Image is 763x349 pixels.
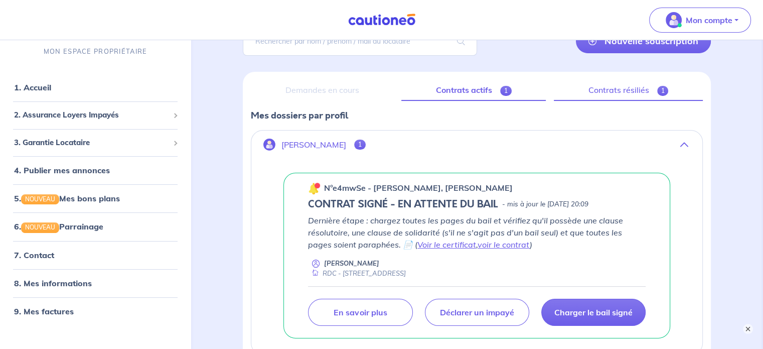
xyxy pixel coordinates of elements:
a: Contrats actifs1 [401,80,546,101]
p: [PERSON_NAME] [281,140,346,150]
a: 8. Mes informations [14,278,92,288]
a: Déclarer un impayé [425,299,529,326]
img: 🔔 [308,182,320,194]
a: Charger le bail signé [541,299,646,326]
span: search [445,27,477,55]
a: 4. Publier mes annonces [14,166,110,176]
div: state: CONTRACT-SIGNED, Context: LESS-THAN-6-MONTHS,CHOOSE-CERTIFICATE,RELATIONSHIP,LESSOR-DOCUMENTS [308,198,646,210]
img: illu_account.svg [263,139,275,151]
span: 1 [354,140,366,150]
p: [PERSON_NAME] [324,259,379,268]
a: 6.NOUVEAUParrainage [14,222,103,232]
p: MON ESPACE PROPRIÉTAIRE [44,47,147,57]
p: Déclarer un impayé [440,307,514,317]
a: Voir le certificat [417,240,476,250]
div: 6.NOUVEAUParrainage [4,217,187,237]
a: 1. Accueil [14,83,51,93]
h5: CONTRAT SIGNÉ - EN ATTENTE DU BAIL [308,198,498,210]
div: 4. Publier mes annonces [4,161,187,181]
a: Nouvelle souscription [576,29,711,53]
span: 1 [500,86,512,96]
img: illu_account_valid_menu.svg [666,12,682,28]
p: En savoir plus [334,307,387,317]
div: 2. Assurance Loyers Impayés [4,106,187,126]
div: 9. Mes factures [4,301,187,321]
p: Charger le bail signé [554,307,633,317]
button: × [743,324,753,334]
a: En savoir plus [308,299,412,326]
a: 7. Contact [14,250,54,260]
div: 8. Mes informations [4,273,187,293]
p: Dernière étape : chargez toutes les pages du bail et vérifiez qu'il possède une clause résolutoir... [308,214,646,251]
a: voir le contrat [478,240,530,250]
div: RDC - [STREET_ADDRESS] [308,269,406,278]
p: - mis à jour le [DATE] 20:09 [502,199,588,209]
span: 2. Assurance Loyers Impayés [14,110,169,122]
a: 9. Mes factures [14,306,74,316]
span: 1 [657,86,669,96]
input: Rechercher par nom / prénom / mail du locataire [243,27,477,56]
div: 7. Contact [4,245,187,265]
p: Mes dossiers par profil [251,109,703,122]
span: 3. Garantie Locataire [14,137,169,149]
p: n°e4mwSe - [PERSON_NAME], [PERSON_NAME] [324,182,513,194]
a: Contrats résiliés1 [554,80,703,101]
p: Mon compte [686,14,732,26]
img: Cautioneo [344,14,419,26]
div: 1. Accueil [4,78,187,98]
div: 3. Garantie Locataire [4,133,187,153]
a: 5.NOUVEAUMes bons plans [14,194,120,204]
button: [PERSON_NAME]1 [251,133,702,157]
button: illu_account_valid_menu.svgMon compte [649,8,751,33]
div: 5.NOUVEAUMes bons plans [4,189,187,209]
